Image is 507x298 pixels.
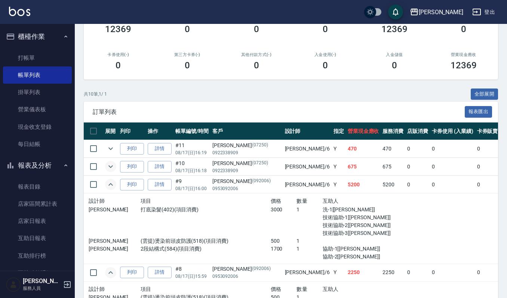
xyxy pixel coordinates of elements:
[254,24,259,34] h3: 0
[346,140,381,158] td: 470
[252,177,271,185] p: (092006)
[271,286,282,292] span: 價格
[405,158,430,176] td: 0
[430,140,475,158] td: 0
[148,161,172,173] a: 詳情
[252,142,268,149] p: (07250)
[323,60,328,71] h3: 0
[296,206,323,214] p: 1
[120,179,144,190] button: 列印
[465,108,492,115] a: 報表匯出
[175,149,209,156] p: 08/17 (日) 16:19
[141,286,151,292] span: 項目
[405,122,430,140] th: 店販消費
[419,7,463,17] div: [PERSON_NAME]
[3,247,72,264] a: 互助排行榜
[430,176,475,193] td: 0
[465,106,492,118] button: 報表匯出
[175,273,209,280] p: 08/17 (日) 15:59
[271,206,297,214] p: 3000
[9,7,30,16] img: Logo
[405,140,430,158] td: 0
[3,136,72,153] a: 每日結帳
[105,24,131,34] h3: 12369
[381,158,405,176] td: 675
[148,179,172,190] a: 詳情
[430,122,475,140] th: 卡券使用 (入業績)
[212,167,281,174] p: 0922338909
[3,84,72,101] a: 掛單列表
[296,198,307,204] span: 數量
[323,229,401,237] p: 技術協助-3[[PERSON_NAME]]
[346,264,381,281] td: 2250
[323,221,401,229] p: 技術協助-2[[PERSON_NAME]]
[175,185,209,192] p: 08/17 (日) 16:00
[148,267,172,278] a: 詳情
[271,198,282,204] span: 價格
[141,206,271,214] p: 打底染髮(402)(項目消費)
[451,60,477,71] h3: 12369
[461,24,466,34] h3: 0
[438,52,489,57] h2: 營業現金應收
[283,264,332,281] td: [PERSON_NAME] /6
[116,60,121,71] h3: 0
[175,167,209,174] p: 08/17 (日) 16:18
[141,245,271,253] p: 2段結構式(584)(項目消費)
[173,176,211,193] td: #9
[212,185,281,192] p: 0953092006
[323,286,339,292] span: 互助人
[346,122,381,140] th: 營業現金應收
[212,177,281,185] div: [PERSON_NAME]
[252,265,271,273] p: (092006)
[369,52,420,57] h2: 入金儲值
[120,267,144,278] button: 列印
[271,237,297,245] p: 500
[3,178,72,195] a: 報表目錄
[185,24,190,34] h3: 0
[93,52,144,57] h2: 卡券使用(-)
[381,24,408,34] h3: 12369
[105,161,116,172] button: expand row
[84,91,107,97] p: 共 10 筆, 1 / 1
[252,159,268,167] p: (07250)
[173,122,211,140] th: 帳單編號/時間
[212,159,281,167] div: [PERSON_NAME]
[332,176,346,193] td: Y
[3,264,72,282] a: 互助點數明細
[3,230,72,247] a: 互助日報表
[3,212,72,230] a: 店家日報表
[323,24,328,34] h3: 0
[381,264,405,281] td: 2250
[173,140,211,158] td: #11
[141,237,271,245] p: (雲提)燙染前頭皮防護(518)(項目消費)
[296,286,307,292] span: 數量
[332,264,346,281] td: Y
[388,4,403,19] button: save
[430,264,475,281] td: 0
[346,158,381,176] td: 675
[332,140,346,158] td: Y
[323,214,401,221] p: 技術協助-1[[PERSON_NAME]]
[471,89,498,100] button: 全部展開
[271,245,297,253] p: 1700
[323,253,401,261] p: 協助-2[[PERSON_NAME]]
[173,264,211,281] td: #8
[381,140,405,158] td: 470
[23,277,61,285] h5: [PERSON_NAME]
[89,286,105,292] span: 設計師
[405,176,430,193] td: 0
[381,176,405,193] td: 5200
[323,198,339,204] span: 互助人
[23,285,61,292] p: 服務人員
[283,122,332,140] th: 設計師
[141,198,151,204] span: 項目
[89,206,141,214] p: [PERSON_NAME]
[105,179,116,190] button: expand row
[89,237,141,245] p: [PERSON_NAME]
[332,158,346,176] td: Y
[381,122,405,140] th: 服務消費
[3,156,72,175] button: 報表及分析
[3,195,72,212] a: 店家區間累計表
[212,273,281,280] p: 0953092006
[185,60,190,71] h3: 0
